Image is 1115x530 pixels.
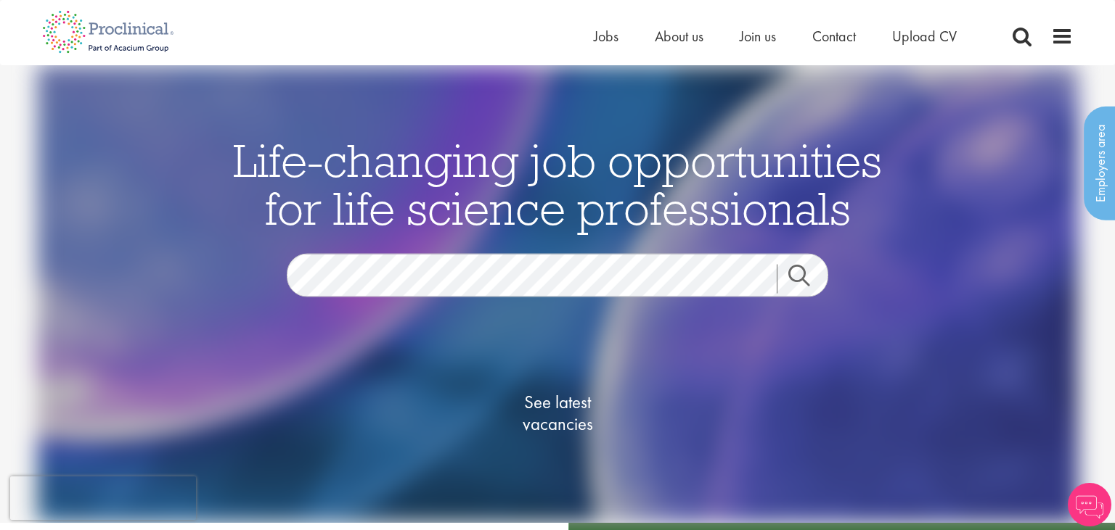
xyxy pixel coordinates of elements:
[892,27,957,46] a: Upload CV
[485,392,630,435] span: See latest vacancies
[37,65,1078,523] img: candidate home
[485,334,630,493] a: See latestvacancies
[812,27,856,46] a: Contact
[1068,483,1111,526] img: Chatbot
[740,27,776,46] a: Join us
[655,27,703,46] a: About us
[594,27,618,46] a: Jobs
[10,476,196,520] iframe: reCAPTCHA
[233,131,882,237] span: Life-changing job opportunities for life science professionals
[777,265,839,294] a: Job search submit button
